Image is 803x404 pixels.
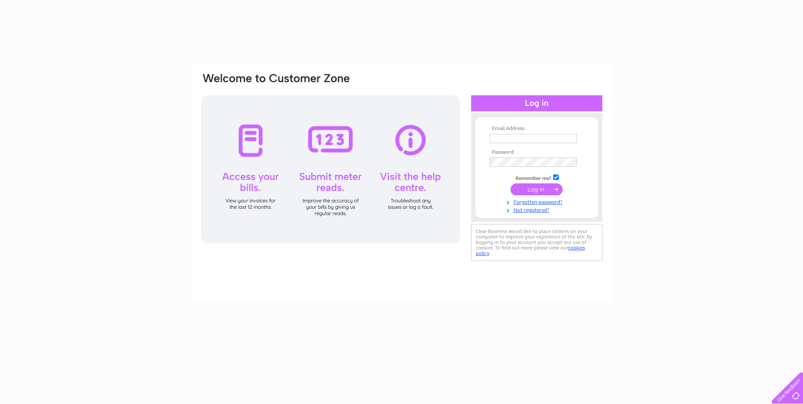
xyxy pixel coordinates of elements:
[488,126,586,132] th: Email Address:
[490,197,586,205] a: Forgotten password?
[488,149,586,155] th: Password:
[471,224,602,261] div: Clear Business would like to place cookies on your computer to improve your experience of the sit...
[490,205,586,213] a: Not registered?
[510,183,563,195] input: Submit
[488,173,586,182] td: Remember me?
[476,245,585,256] a: cookies policy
